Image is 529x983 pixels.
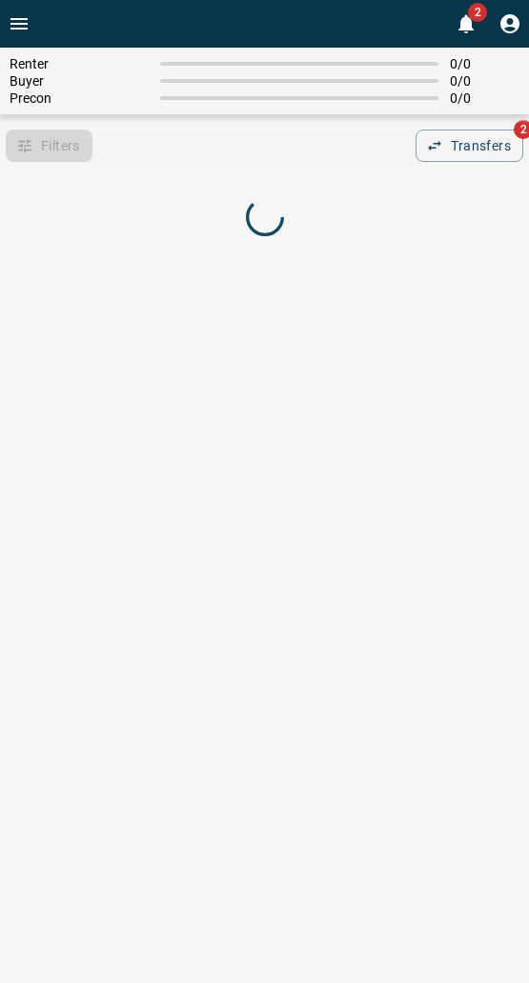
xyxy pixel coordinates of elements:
span: Precon [10,90,149,106]
span: 0 / 0 [450,56,519,71]
button: Transfers [416,130,523,162]
span: Buyer [10,73,149,89]
button: 2 [447,5,485,43]
button: Profile [491,5,529,43]
span: 0 / 0 [450,73,519,89]
span: Renter [10,56,149,71]
span: 2 [468,3,487,22]
span: 0 / 0 [450,90,519,106]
